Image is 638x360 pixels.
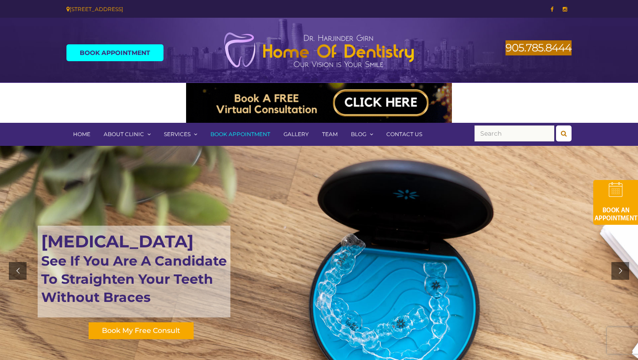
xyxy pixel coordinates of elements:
[38,226,230,317] div: [MEDICAL_DATA]
[380,123,429,146] a: Contact Us
[157,123,204,146] a: Services
[344,123,380,146] a: Blog
[186,83,452,123] img: Medspa-Banner-Virtual-Consultation-2-1.gif
[89,322,194,339] div: Book My Free Consult
[97,123,157,146] a: About Clinic
[506,41,572,54] a: 905.785.8444
[593,180,638,225] img: book-an-appointment-hod-gld.png
[66,123,97,146] a: Home
[66,4,312,14] div: [STREET_ADDRESS]
[41,253,227,305] span: See If You Are A Candidate To Straighten Your Teeth Without Braces
[66,44,163,61] a: Book Appointment
[204,123,277,146] a: Book Appointment
[277,123,315,146] a: Gallery
[219,32,419,68] img: Home of Dentistry
[475,125,554,141] input: Search
[315,123,344,146] a: Team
